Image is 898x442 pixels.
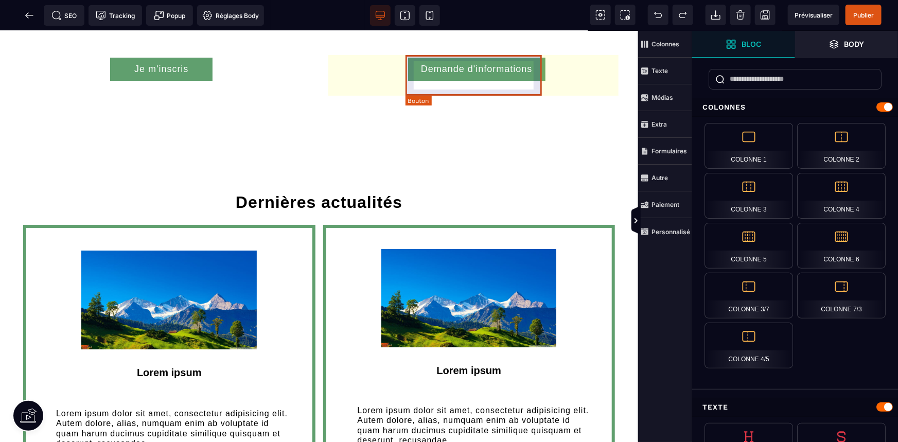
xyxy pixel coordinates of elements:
[705,173,793,219] div: Colonne 3
[652,40,679,48] strong: Colonnes
[692,98,898,117] div: Colonnes
[590,5,611,25] span: Voir les composants
[638,58,692,84] span: Texte
[51,10,77,21] span: SEO
[358,375,593,414] div: Lorem ipsum dolor sit amet, consectetur adipisicing elit. Autem dolore, alias, numquam enim ab vo...
[692,206,702,237] span: Afficher les vues
[334,328,605,351] h2: Lorem ipsum
[408,27,545,50] button: Demande d'informations
[648,5,668,25] span: Défaire
[154,10,186,21] span: Popup
[652,147,687,155] strong: Formulaires
[638,191,692,218] span: Paiement
[797,123,886,169] div: Colonne 2
[638,84,692,111] span: Médias
[638,111,692,138] span: Extra
[197,5,264,26] span: Favicon
[615,5,636,25] span: Capture d'écran
[705,223,793,269] div: Colonne 5
[742,40,761,48] strong: Bloc
[652,67,668,75] strong: Texte
[795,31,898,58] span: Ouvrir les calques
[56,378,293,417] div: Lorem ipsum dolor sit amet, consectetur adipisicing elit. Autem dolore, alias, numquam enim ab vo...
[706,5,726,25] span: Importer
[395,5,415,26] span: Voir tablette
[110,27,213,50] button: Je m'inscris
[692,31,795,58] span: Ouvrir les blocs
[846,5,882,25] span: Enregistrer le contenu
[853,11,874,19] span: Publier
[370,5,391,26] span: Voir bureau
[202,10,259,21] span: Réglages Body
[652,174,668,182] strong: Autre
[638,165,692,191] span: Autre
[15,156,623,186] h1: Dernières actualités
[419,5,440,26] span: Voir mobile
[797,223,886,269] div: Colonne 6
[788,5,839,25] span: Aperçu
[34,330,305,353] h2: Lorem ipsum
[96,10,135,21] span: Tracking
[730,5,751,25] span: Nettoyage
[673,5,693,25] span: Rétablir
[755,5,776,25] span: Enregistrer
[638,138,692,165] span: Formulaires
[19,5,40,26] span: Retour
[797,173,886,219] div: Colonne 4
[692,398,898,417] div: Texte
[705,323,793,368] div: Colonne 4/5
[638,218,692,245] span: Personnalisé
[146,5,193,26] span: Créer une alerte modale
[44,5,84,26] span: Métadata SEO
[638,31,692,58] span: Colonnes
[381,218,556,316] img: 56eca4264eb68680381d68ae0fb151ee_media-03.jpg
[652,228,690,236] strong: Personnalisé
[652,120,667,128] strong: Extra
[81,220,257,319] img: 56eca4264eb68680381d68ae0fb151ee_media-03.jpg
[797,273,886,319] div: Colonne 7/3
[705,273,793,319] div: Colonne 3/7
[844,40,865,48] strong: Body
[652,94,673,101] strong: Médias
[652,201,679,208] strong: Paiement
[89,5,142,26] span: Code de suivi
[705,123,793,169] div: Colonne 1
[795,11,833,19] span: Prévisualiser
